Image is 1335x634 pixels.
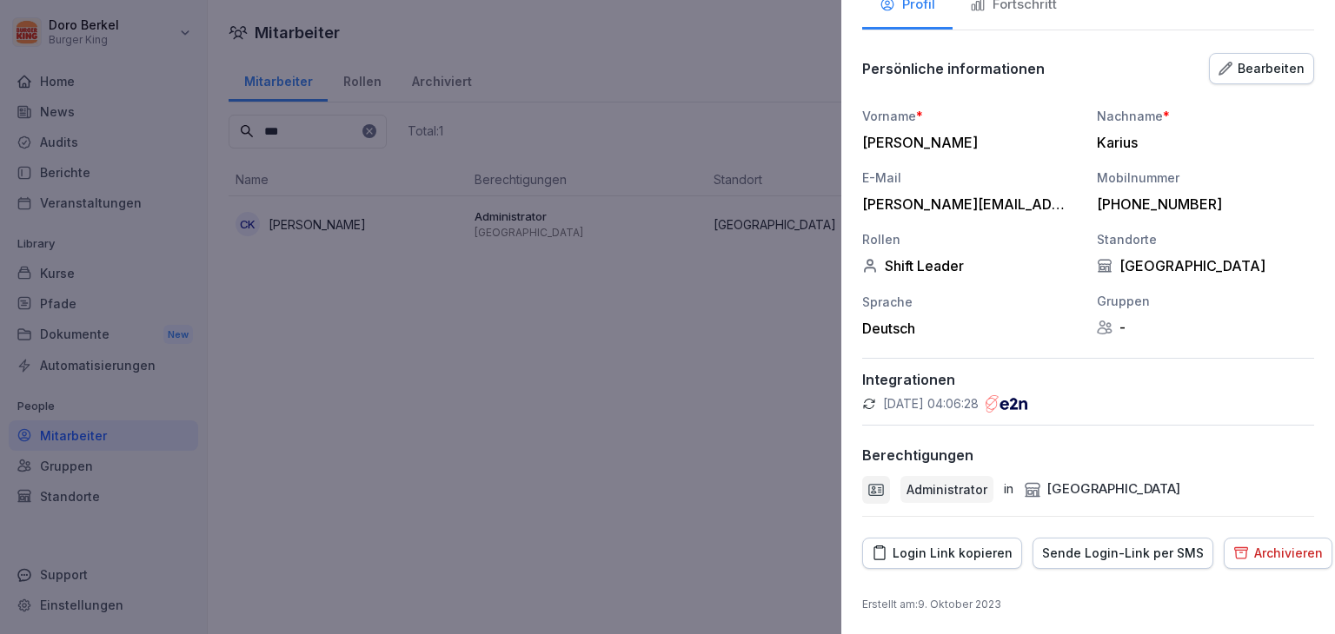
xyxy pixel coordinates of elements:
[862,60,1045,77] p: Persönliche informationen
[862,107,1079,125] div: Vorname
[862,320,1079,337] div: Deutsch
[883,395,979,413] p: [DATE] 04:06:28
[986,395,1027,413] img: e2n.png
[1097,107,1314,125] div: Nachname
[872,544,1013,563] div: Login Link kopieren
[1004,479,1013,499] p: in
[1224,538,1332,569] button: Archivieren
[862,134,1071,151] div: [PERSON_NAME]
[862,293,1079,311] div: Sprache
[1042,544,1204,563] div: Sende Login-Link per SMS
[1097,134,1305,151] div: Karius
[862,168,1079,187] div: E-Mail
[862,230,1079,248] div: Rollen
[907,480,987,499] p: Administrator
[1097,195,1305,213] div: [PHONE_NUMBER]
[862,597,1314,612] p: Erstellt am : 9. Oktober 2023
[862,371,1314,388] p: Integrationen
[1209,53,1314,84] button: Bearbeiten
[862,257,1079,274] div: Shift Leader
[862,538,1022,569] button: Login Link kopieren
[1097,292,1314,310] div: Gruppen
[862,195,1071,213] div: [PERSON_NAME][EMAIL_ADDRESS][DOMAIN_NAME]
[1233,544,1323,563] div: Archivieren
[1097,230,1314,248] div: Standorte
[1024,479,1180,499] div: [GEOGRAPHIC_DATA]
[1097,319,1314,336] div: -
[1219,59,1305,78] div: Bearbeiten
[1097,257,1314,274] div: [GEOGRAPHIC_DATA]
[862,446,973,464] p: Berechtigungen
[1033,538,1213,569] button: Sende Login-Link per SMS
[1097,168,1314,187] div: Mobilnummer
